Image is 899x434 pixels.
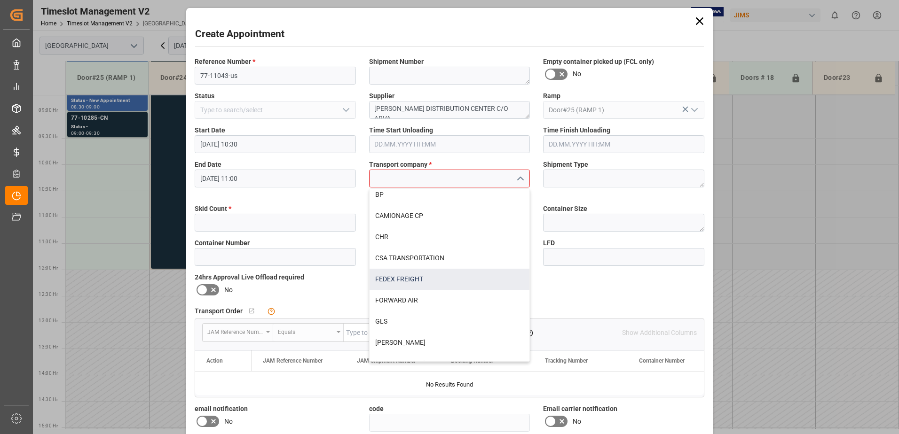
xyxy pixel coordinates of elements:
span: Skid Count [195,204,231,214]
textarea: [PERSON_NAME] DISTRIBUTION CENTER C/O ARVA [369,101,530,119]
button: open menu [203,324,273,341]
span: No [573,69,581,79]
span: Email carrier notification [543,404,617,414]
input: DD.MM.YYYY HH:MM [543,135,704,153]
div: CSA TRANSPORTATION [370,248,530,269]
span: No [224,285,233,295]
span: 24hrs Approval Live Offload required [195,272,304,282]
button: open menu [338,103,352,117]
span: JAM Reference Number [263,357,323,364]
span: Time Start Unloading [369,125,433,135]
span: Transport company [369,160,432,170]
span: Transport Order [195,306,243,316]
div: Equals [278,325,333,336]
div: Action [206,357,223,364]
span: End Date [195,160,221,170]
div: CHR [370,226,530,248]
h2: Create Appointment [195,27,284,42]
div: [PERSON_NAME] [370,332,530,353]
span: Ramp [543,91,560,101]
span: Reference Number [195,57,255,67]
span: code [369,404,384,414]
span: Status [195,91,214,101]
span: Tracking Number [545,357,588,364]
div: CAMIONAGE CP [370,205,530,226]
span: Supplier [369,91,394,101]
input: Type to search [344,324,517,341]
input: DD.MM.YYYY HH:MM [195,170,356,187]
span: Shipment Number [369,57,424,67]
button: close menu [513,171,527,186]
div: GLS [370,311,530,332]
span: Empty container picked up (FCL only) [543,57,654,67]
div: FORWARD AIR [370,290,530,311]
div: FEDEX FREIGHT [370,269,530,290]
div: BP [370,184,530,205]
span: No [224,417,233,426]
span: Start Date [195,125,225,135]
span: No [573,417,581,426]
button: open menu [686,103,701,117]
span: LFD [543,238,555,248]
span: Shipment Type [543,160,588,170]
div: JAM Reference Number [207,325,263,336]
span: Time Finish Unloading [543,125,610,135]
span: Container Number [195,238,250,248]
input: Type to search/select [543,101,704,119]
span: Container Number [639,357,685,364]
div: [PERSON_NAME] [370,353,530,374]
span: Container Size [543,204,587,214]
input: DD.MM.YYYY HH:MM [195,135,356,153]
input: DD.MM.YYYY HH:MM [369,135,530,153]
span: email notification [195,404,248,414]
input: Type to search/select [195,101,356,119]
button: open menu [273,324,344,341]
span: JAM Shipment Number [357,357,416,364]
